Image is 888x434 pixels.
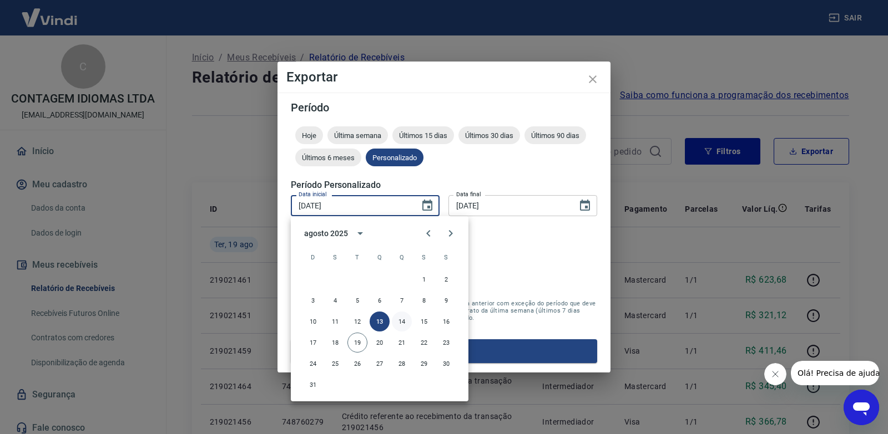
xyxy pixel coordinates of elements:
[325,246,345,268] span: segunda-feira
[303,246,323,268] span: domingo
[524,126,586,144] div: Últimos 90 dias
[417,222,440,244] button: Previous month
[304,228,347,239] div: agosto 2025
[347,290,367,310] button: 5
[347,354,367,374] button: 26
[325,290,345,310] button: 4
[370,333,390,353] button: 20
[458,126,520,144] div: Últimos 30 dias
[347,312,367,331] button: 12
[7,8,93,17] span: Olá! Precisa de ajuda?
[436,269,456,289] button: 2
[295,126,323,144] div: Hoje
[325,354,345,374] button: 25
[414,290,434,310] button: 8
[392,131,454,140] span: Últimos 15 dias
[303,333,323,353] button: 17
[844,390,879,425] iframe: Botão para abrir a janela de mensagens
[299,190,327,198] label: Data inicial
[458,131,520,140] span: Últimos 30 dias
[436,246,456,268] span: sábado
[414,246,434,268] span: sexta-feira
[286,70,602,84] h4: Exportar
[392,290,412,310] button: 7
[303,375,323,395] button: 31
[456,190,481,198] label: Data final
[579,66,606,93] button: close
[524,131,586,140] span: Últimos 90 dias
[414,354,434,374] button: 29
[392,333,412,353] button: 21
[347,333,367,353] button: 19
[791,361,879,385] iframe: Mensagem da empresa
[448,195,569,216] input: DD/MM/YYYY
[291,180,597,191] h5: Período Personalizado
[392,354,412,374] button: 28
[436,354,456,374] button: 30
[347,246,367,268] span: terça-feira
[291,195,412,216] input: DD/MM/YYYY
[291,102,597,113] h5: Período
[370,312,390,331] button: 13
[327,126,388,144] div: Última semana
[436,333,456,353] button: 23
[370,246,390,268] span: quarta-feira
[370,354,390,374] button: 27
[416,195,438,217] button: Choose date, selected date is 13 de ago de 2025
[436,290,456,310] button: 9
[366,154,423,162] span: Personalizado
[295,131,323,140] span: Hoje
[392,246,412,268] span: quinta-feira
[392,312,412,331] button: 14
[414,333,434,353] button: 22
[366,149,423,166] div: Personalizado
[392,126,454,144] div: Últimos 15 dias
[295,149,361,166] div: Últimos 6 meses
[436,312,456,331] button: 16
[325,312,345,331] button: 11
[351,224,370,243] button: calendar view is open, switch to year view
[295,154,361,162] span: Últimos 6 meses
[414,269,434,289] button: 1
[303,354,323,374] button: 24
[303,312,323,331] button: 10
[764,363,786,385] iframe: Fechar mensagem
[303,290,323,310] button: 3
[370,290,390,310] button: 6
[414,312,434,331] button: 15
[327,131,388,140] span: Última semana
[440,222,462,244] button: Next month
[325,333,345,353] button: 18
[574,195,596,217] button: Choose date, selected date is 13 de ago de 2025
